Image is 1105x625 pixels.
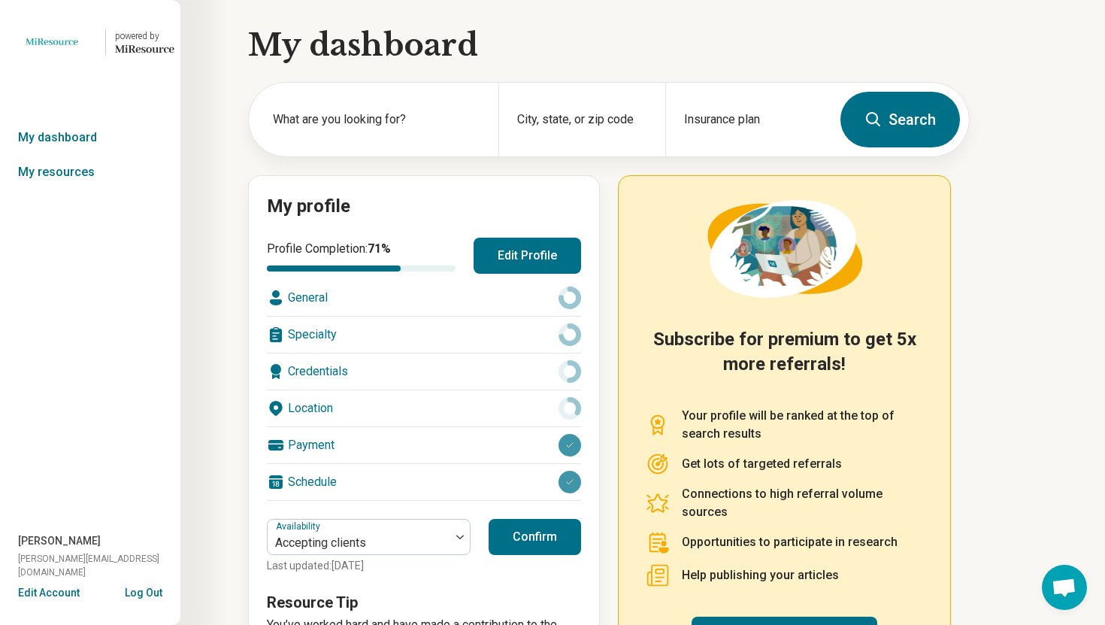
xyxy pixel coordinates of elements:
[276,521,323,532] label: Availability
[18,533,101,549] span: [PERSON_NAME]
[267,464,581,500] div: Schedule
[267,558,471,574] p: Last updated: [DATE]
[474,238,581,274] button: Edit Profile
[125,585,162,597] button: Log Out
[267,194,581,220] h2: My profile
[6,24,174,60] a: MatchMepowered by
[115,29,174,43] div: powered by
[18,552,180,579] span: [PERSON_NAME][EMAIL_ADDRESS][DOMAIN_NAME]
[267,353,581,390] div: Credentials
[682,533,898,551] p: Opportunities to participate in research
[8,24,96,60] img: MatchMe
[1042,565,1087,610] a: Open chat
[646,327,923,389] h2: Subscribe for premium to get 5x more referrals!
[267,280,581,316] div: General
[682,485,923,521] p: Connections to high referral volume sources
[18,585,80,601] button: Edit Account
[840,92,960,147] button: Search
[267,427,581,463] div: Payment
[273,111,480,129] label: What are you looking for?
[267,390,581,426] div: Location
[682,407,923,443] p: Your profile will be ranked at the top of search results
[489,519,581,555] button: Confirm
[248,24,970,66] h1: My dashboard
[267,592,581,613] h3: Resource Tip
[368,241,391,256] span: 71 %
[267,317,581,353] div: Specialty
[682,566,839,584] p: Help publishing your articles
[682,455,842,473] p: Get lots of targeted referrals
[267,240,456,272] div: Profile Completion:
